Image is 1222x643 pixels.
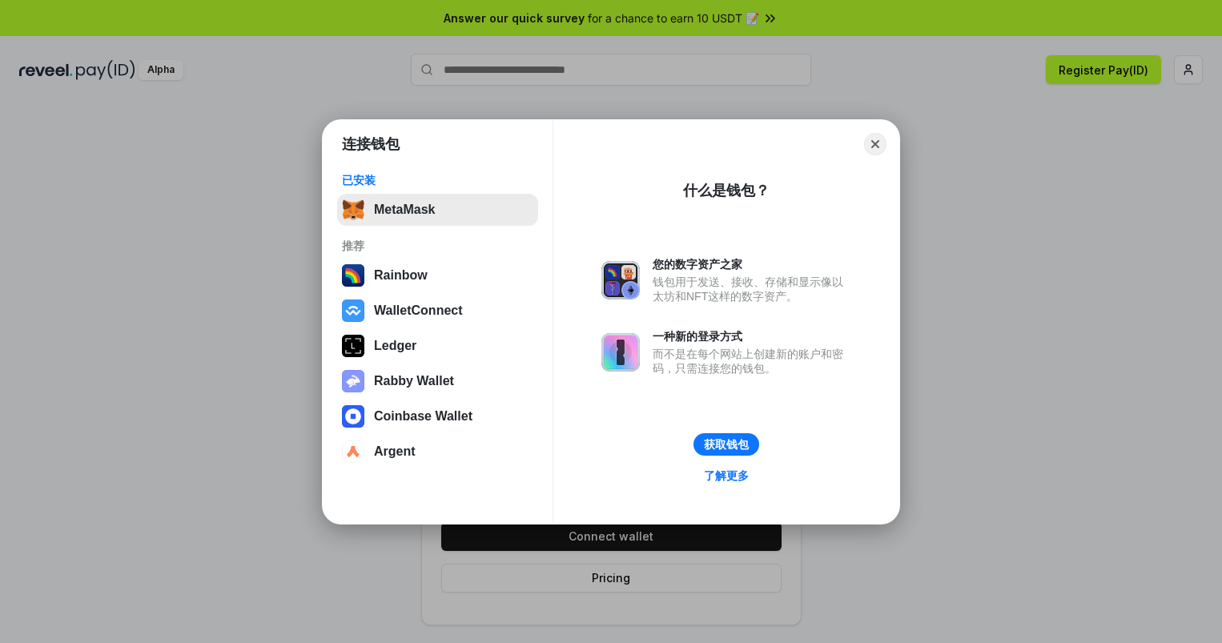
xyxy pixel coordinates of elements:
div: 什么是钱包？ [683,181,770,200]
div: WalletConnect [374,303,463,318]
div: 获取钱包 [704,437,749,452]
a: 了解更多 [694,465,758,486]
div: 一种新的登录方式 [653,329,851,344]
button: Rabby Wallet [337,365,538,397]
img: svg+xml,%3Csvg%20xmlns%3D%22http%3A%2F%2Fwww.w3.org%2F2000%2Fsvg%22%20fill%3D%22none%22%20viewBox... [342,370,364,392]
img: svg+xml,%3Csvg%20width%3D%22120%22%20height%3D%22120%22%20viewBox%3D%220%200%20120%20120%22%20fil... [342,264,364,287]
img: svg+xml,%3Csvg%20xmlns%3D%22http%3A%2F%2Fwww.w3.org%2F2000%2Fsvg%22%20fill%3D%22none%22%20viewBox... [601,333,640,372]
button: Ledger [337,330,538,362]
div: 钱包用于发送、接收、存储和显示像以太坊和NFT这样的数字资产。 [653,275,851,303]
div: MetaMask [374,203,435,217]
div: Rabby Wallet [374,374,454,388]
div: Coinbase Wallet [374,409,472,424]
button: Coinbase Wallet [337,400,538,432]
div: 已安装 [342,173,533,187]
button: 获取钱包 [693,433,759,456]
button: Close [864,133,886,155]
img: svg+xml,%3Csvg%20xmlns%3D%22http%3A%2F%2Fwww.w3.org%2F2000%2Fsvg%22%20fill%3D%22none%22%20viewBox... [601,261,640,299]
img: svg+xml,%3Csvg%20fill%3D%22none%22%20height%3D%2233%22%20viewBox%3D%220%200%2035%2033%22%20width%... [342,199,364,221]
div: Argent [374,444,416,459]
button: MetaMask [337,194,538,226]
button: WalletConnect [337,295,538,327]
img: svg+xml,%3Csvg%20width%3D%2228%22%20height%3D%2228%22%20viewBox%3D%220%200%2028%2028%22%20fill%3D... [342,440,364,463]
button: Rainbow [337,259,538,291]
div: 推荐 [342,239,533,253]
img: svg+xml,%3Csvg%20xmlns%3D%22http%3A%2F%2Fwww.w3.org%2F2000%2Fsvg%22%20width%3D%2228%22%20height%3... [342,335,364,357]
img: svg+xml,%3Csvg%20width%3D%2228%22%20height%3D%2228%22%20viewBox%3D%220%200%2028%2028%22%20fill%3D... [342,299,364,322]
div: Rainbow [374,268,428,283]
img: svg+xml,%3Csvg%20width%3D%2228%22%20height%3D%2228%22%20viewBox%3D%220%200%2028%2028%22%20fill%3D... [342,405,364,428]
div: 了解更多 [704,468,749,483]
div: 您的数字资产之家 [653,257,851,271]
h1: 连接钱包 [342,135,400,154]
div: Ledger [374,339,416,353]
button: Argent [337,436,538,468]
div: 而不是在每个网站上创建新的账户和密码，只需连接您的钱包。 [653,347,851,376]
